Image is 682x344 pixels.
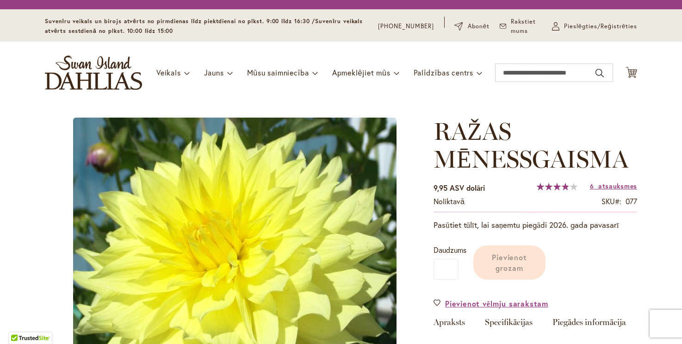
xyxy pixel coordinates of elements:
font: Apraksts [434,317,465,327]
button: Meklēt [595,66,604,81]
font: Specifikācijas [485,317,533,327]
font: Rakstiet mums [511,18,536,35]
a: Specifikācijas [485,318,533,331]
font: 077 [626,196,637,206]
font: Suvenīru veikals un birojs atvērts no pirmdienas līdz piektdienai no plkst. 9:00 līdz 16:30 / [45,18,315,25]
font: Pasūtiet tūlīt, lai saņemtu piegādi 2026. gada pavasarī [434,219,619,230]
a: 6 atsauksmes [590,181,637,190]
a: Apraksts [434,318,465,331]
font: Pieslēgties/Reģistrēties [564,22,637,30]
div: Pieejamība [434,196,465,207]
a: Piegādes informācija [552,318,626,331]
font: Pievienot vēlmju sarakstam [445,299,548,308]
a: veikala logotips [45,56,142,90]
a: Abonēt [454,22,489,31]
font: Noliktavā [434,196,465,206]
font: RAŽAS MĒNESSGAISMA [434,117,628,174]
font: Abonēt [468,22,490,30]
font: 9,95 ASV dolāri [434,183,485,193]
font: SKU [601,196,615,206]
font: Jauns [204,68,224,77]
font: Apmeklējiet mūs [332,68,391,77]
a: [PHONE_NUMBER] [378,22,434,31]
div: 77% [537,183,577,190]
a: Pieslēgties/Reģistrēties [552,22,637,31]
font: Veikals [156,68,181,77]
font: Palīdzības centrs [414,68,474,77]
font: Piegādes informācija [552,317,626,327]
div: Detalizēta informācija par produktu [434,318,637,331]
font: 6 [590,181,594,190]
font: Daudzums [434,245,466,255]
font: atsauksmes [598,181,637,190]
a: Rakstiet mums [500,17,542,36]
font: [PHONE_NUMBER] [378,22,434,30]
font: Mūsu saimniecība [247,68,309,77]
a: Pievienot vēlmju sarakstam [434,298,548,309]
